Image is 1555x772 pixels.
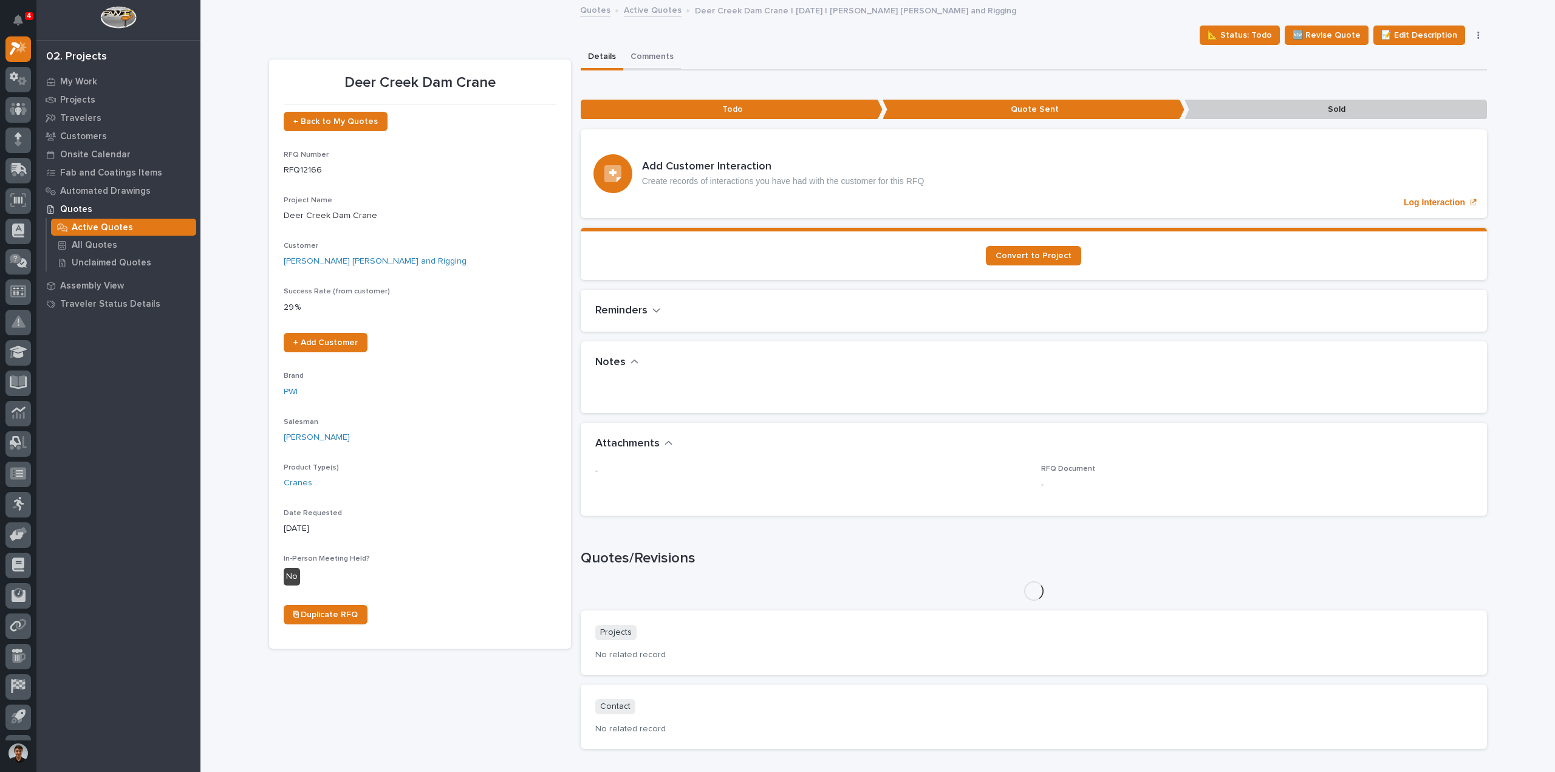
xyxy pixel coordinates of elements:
span: Convert to Project [996,251,1071,260]
a: PWI [284,386,298,398]
a: Customers [36,127,200,145]
span: Salesman [284,418,318,426]
a: Log Interaction [581,129,1487,218]
p: All Quotes [72,240,117,251]
p: Deer Creek Dam Crane [284,74,556,92]
p: Customers [60,131,107,142]
a: + Add Customer [284,333,367,352]
p: Fab and Coatings Items [60,168,162,179]
button: Reminders [595,304,661,318]
span: Success Rate (from customer) [284,288,390,295]
button: users-avatar [5,740,31,766]
p: Quotes [60,204,92,215]
button: Comments [623,45,681,70]
a: My Work [36,72,200,91]
p: No related record [595,724,1472,734]
p: No related record [595,650,1472,660]
button: Notifications [5,7,31,33]
div: No [284,568,300,586]
span: 🆕 Revise Quote [1293,28,1361,43]
a: [PERSON_NAME] [284,431,350,444]
h2: Notes [595,356,626,369]
a: ← Back to My Quotes [284,112,388,131]
p: Onsite Calendar [60,149,131,160]
a: Fab and Coatings Items [36,163,200,182]
span: Brand [284,372,304,380]
span: 📝 Edit Description [1381,28,1457,43]
span: ← Back to My Quotes [293,117,378,126]
a: Active Quotes [624,2,682,16]
p: Todo [581,100,883,120]
a: Assembly View [36,276,200,295]
a: All Quotes [47,236,200,253]
p: Travelers [60,113,101,124]
p: Active Quotes [72,222,133,233]
button: 📝 Edit Description [1373,26,1465,45]
a: Traveler Status Details [36,295,200,313]
span: ⎘ Duplicate RFQ [293,610,358,619]
span: Product Type(s) [284,464,339,471]
p: Log Interaction [1404,197,1465,208]
p: RFQ12166 [284,164,556,177]
div: 02. Projects [46,50,107,64]
a: Cranes [284,477,312,490]
span: Customer [284,242,318,250]
h2: Reminders [595,304,648,318]
p: Projects [60,95,95,106]
button: Details [581,45,623,70]
button: Notes [595,356,639,369]
p: - [595,465,1027,477]
h3: Add Customer Interaction [642,160,924,174]
span: 📐 Status: Todo [1208,28,1272,43]
button: 📐 Status: Todo [1200,26,1280,45]
span: RFQ Document [1041,465,1095,473]
p: Assembly View [60,281,124,292]
p: Create records of interactions you have had with the customer for this RFQ [642,176,924,186]
a: Convert to Project [986,246,1081,265]
span: In-Person Meeting Held? [284,555,370,562]
span: RFQ Number [284,151,329,159]
a: Projects [36,91,200,109]
p: Deer Creek Dam Crane | [DATE] | [PERSON_NAME] [PERSON_NAME] and Rigging [695,3,1016,16]
p: My Work [60,77,97,87]
a: Travelers [36,109,200,127]
p: 29 % [284,301,556,314]
a: Quotes [580,2,610,16]
a: Automated Drawings [36,182,200,200]
span: + Add Customer [293,338,358,347]
a: [PERSON_NAME] [PERSON_NAME] and Rigging [284,255,466,268]
p: Unclaimed Quotes [72,258,151,268]
button: Attachments [595,437,673,451]
h2: Attachments [595,437,660,451]
p: Deer Creek Dam Crane [284,210,556,222]
span: Project Name [284,197,332,204]
h1: Quotes/Revisions [581,550,1487,567]
p: Projects [595,625,637,640]
p: Automated Drawings [60,186,151,197]
a: Active Quotes [47,219,200,236]
a: Onsite Calendar [36,145,200,163]
a: Quotes [36,200,200,218]
a: Unclaimed Quotes [47,254,200,271]
p: 4 [27,12,31,20]
button: 🆕 Revise Quote [1285,26,1369,45]
img: Workspace Logo [100,6,136,29]
a: ⎘ Duplicate RFQ [284,605,367,624]
p: Quote Sent [883,100,1184,120]
span: Date Requested [284,510,342,517]
p: [DATE] [284,522,556,535]
p: Sold [1184,100,1486,120]
div: Notifications4 [15,15,31,34]
p: - [1041,479,1472,491]
p: Traveler Status Details [60,299,160,310]
p: Contact [595,699,635,714]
